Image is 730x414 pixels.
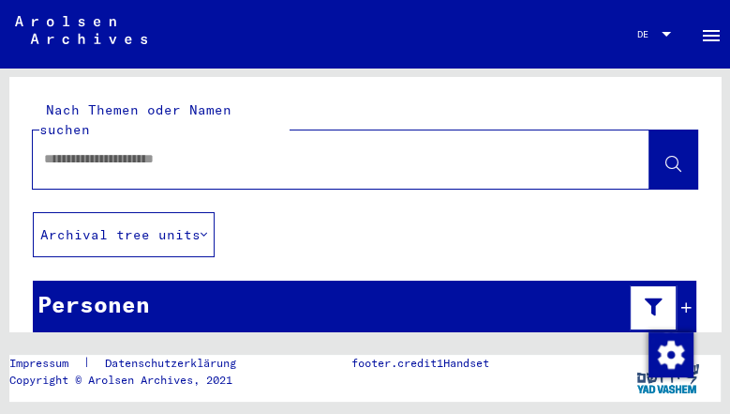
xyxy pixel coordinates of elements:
[9,372,259,389] p: Copyright © Arolsen Archives, 2021
[693,15,730,53] button: Toggle sidenav
[648,332,693,377] img: Zustimmung ändern
[33,212,215,257] button: Archival tree units
[9,355,259,372] div: |
[637,29,658,39] span: DE
[39,101,231,138] mat-label: Nach Themen oder Namen suchen
[37,287,150,321] div: Personen
[700,24,723,47] mat-icon: Side nav toggle icon
[90,355,259,372] a: Datenschutzerklärung
[633,355,703,402] img: yv_logo.png
[15,16,147,44] img: Arolsen_neg.svg
[351,355,489,372] p: footer.credit1Handset
[9,355,83,372] a: Impressum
